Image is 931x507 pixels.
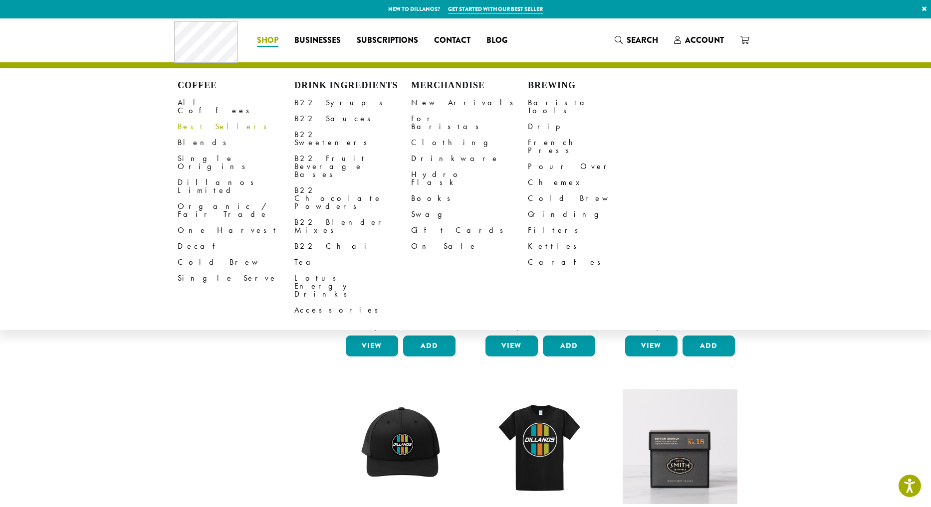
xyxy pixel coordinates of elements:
[528,174,645,190] a: Chemex
[294,254,411,270] a: Tea
[178,254,294,270] a: Cold Brew
[294,80,411,91] h4: Drink Ingredients
[294,34,341,47] span: Businesses
[178,174,294,198] a: Dillanos Limited
[483,389,598,504] img: DCR-Retro-Three-Strip-Circle-Tee-Fall-WEB-scaled.jpg
[411,80,528,91] h4: Merchandise
[178,80,294,91] h4: Coffee
[528,95,645,119] a: Barista Tools
[528,190,645,206] a: Cold Brew
[357,34,418,47] span: Subscriptions
[411,167,528,190] a: Hydro Flask
[178,135,294,151] a: Blends
[543,336,595,356] button: Add
[178,270,294,286] a: Single Serve
[528,254,645,270] a: Carafes
[528,119,645,135] a: Drip
[294,151,411,182] a: B22 Fruit Beverage Bases
[411,206,528,222] a: Swag
[411,222,528,238] a: Gift Cards
[249,32,286,48] a: Shop
[528,206,645,222] a: Grinding
[178,95,294,119] a: All Coffees
[486,34,507,47] span: Blog
[627,34,658,46] span: Search
[343,173,458,332] a: Bodum Electric Milk Frother $30.00
[411,111,528,135] a: For Baristas
[685,34,724,46] span: Account
[528,135,645,159] a: French Press
[294,127,411,151] a: B22 Sweeteners
[448,5,543,13] a: Get started with our best seller
[528,159,645,174] a: Pour Over
[528,80,645,91] h4: Brewing
[343,389,458,504] img: DCR-Retro-Three-Strip-Circle-Patch-Trucker-Hat-Fall-WEB-scaled.jpg
[178,198,294,222] a: Organic / Fair Trade
[257,34,278,47] span: Shop
[528,238,645,254] a: Kettles
[294,95,411,111] a: B22 Syrups
[485,336,538,356] a: View
[178,222,294,238] a: One Harvest
[434,34,470,47] span: Contact
[623,389,737,504] img: British-Brunch-Signature-Black-Carton-2023-2.jpg
[294,238,411,254] a: B22 Chai
[294,270,411,302] a: Lotus Energy Drinks
[483,173,598,332] a: Bodum Electric Water Kettle $25.00
[346,336,398,356] a: View
[683,336,735,356] button: Add
[625,336,678,356] a: View
[411,151,528,167] a: Drinkware
[294,214,411,238] a: B22 Blender Mixes
[178,119,294,135] a: Best Sellers
[411,190,528,206] a: Books
[178,151,294,174] a: Single Origins
[178,238,294,254] a: Decaf
[411,95,528,111] a: New Arrivals
[623,173,737,332] a: Bodum Handheld Milk Frother $10.00
[294,182,411,214] a: B22 Chocolate Powders
[294,111,411,127] a: B22 Sauces
[403,336,456,356] button: Add
[528,222,645,238] a: Filters
[411,238,528,254] a: On Sale
[294,302,411,318] a: Accessories
[607,32,666,48] a: Search
[411,135,528,151] a: Clothing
